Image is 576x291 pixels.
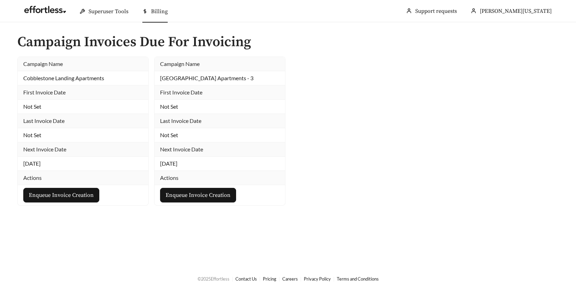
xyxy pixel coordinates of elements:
span: Not Set [23,132,41,138]
span: Last Invoice Date [160,117,201,124]
span: Not Set [23,103,41,110]
span: Next Invoice Date [160,146,203,152]
span: Campaign Name [160,60,200,67]
button: Enqueue Invoice Creation [23,188,99,202]
a: Cobblestone Landing Apartments [23,75,104,81]
a: Pricing [263,276,276,282]
span: Actions [160,174,178,181]
span: [DATE] [160,160,177,167]
span: Enqueue Invoice Creation [29,191,94,199]
button: Enqueue Invoice Creation [160,188,236,202]
span: Not Set [160,103,178,110]
span: © 2025 Effortless [198,276,229,282]
h2: Campaign Invoices Due For Invoicing [17,34,559,50]
span: Superuser Tools [89,8,128,15]
span: Campaign Name [23,60,63,67]
span: Enqueue Invoice Creation [166,191,231,199]
span: [PERSON_NAME][US_STATE] [480,8,552,15]
a: Privacy Policy [304,276,331,282]
a: Careers [282,276,298,282]
span: Billing [151,8,168,15]
span: Actions [23,174,42,181]
span: First Invoice Date [23,89,66,95]
span: Last Invoice Date [23,117,65,124]
a: Terms and Conditions [337,276,379,282]
span: [DATE] [23,160,41,167]
a: Contact Us [235,276,257,282]
a: [GEOGRAPHIC_DATA] Apartments - 3 [160,75,253,81]
a: Support requests [415,8,457,15]
span: Next Invoice Date [23,146,66,152]
span: First Invoice Date [160,89,202,95]
span: Not Set [160,132,178,138]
